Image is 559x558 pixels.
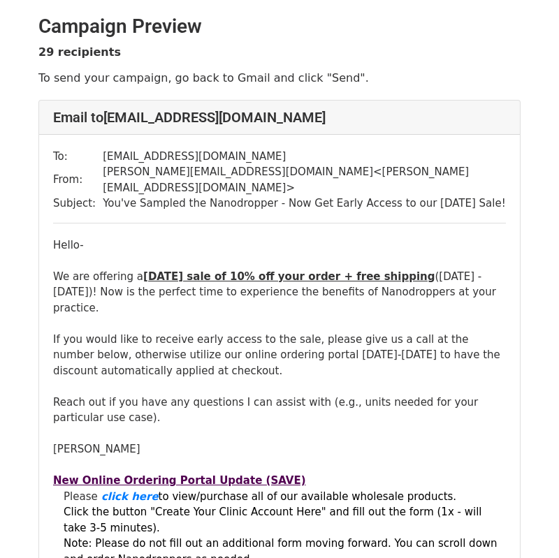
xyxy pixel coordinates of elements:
u: New Online Ordering Portal Update (SAVE) [53,474,306,487]
span: products. [407,490,456,503]
b: [DATE] sale of 10% off your order + free shipping [143,270,435,283]
strong: 29 recipients [38,45,121,59]
td: [EMAIL_ADDRESS][DOMAIN_NAME] [103,149,506,165]
p: To send your campaign, go back to Gmail and click "Send". [38,71,521,85]
td: To: [53,149,103,165]
span: wholesale [351,490,404,503]
h2: Campaign Preview [38,15,521,38]
td: From: [53,164,103,196]
span: to view/purchase all of our available [159,490,349,503]
td: [PERSON_NAME][EMAIL_ADDRESS][DOMAIN_NAME] < [PERSON_NAME][EMAIL_ADDRESS][DOMAIN_NAME] > [103,164,506,196]
li: Please [64,489,506,505]
h4: Email to [EMAIL_ADDRESS][DOMAIN_NAME] [53,109,506,126]
td: You've Sampled the Nanodropper - Now Get Early Access to our [DATE] Sale! [103,196,506,212]
a: click here [101,490,159,503]
td: Subject: [53,196,103,212]
span: Click the button "Create Your Clinic Account Here" and fill out the form (1x - will take 3-5 minu... [64,506,482,534]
